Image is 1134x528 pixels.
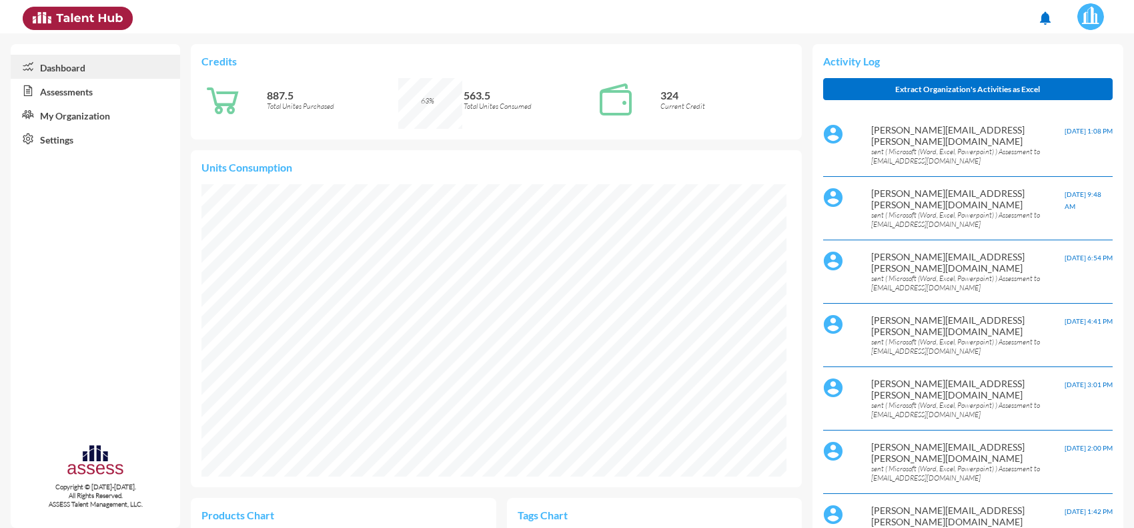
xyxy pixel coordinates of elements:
p: sent ( Microsoft (Word, Excel, Powerpoint) ) Assessment to [EMAIL_ADDRESS][DOMAIN_NAME] [871,401,1064,419]
a: My Organization [11,103,180,127]
p: [PERSON_NAME][EMAIL_ADDRESS][PERSON_NAME][DOMAIN_NAME] [871,251,1064,274]
span: [DATE] 1:42 PM [1065,507,1113,515]
span: [DATE] 4:41 PM [1065,317,1113,325]
mat-icon: notifications [1037,10,1053,26]
p: 324 [660,89,791,101]
p: sent ( Microsoft (Word, Excel, Powerpoint) ) Assessment to [EMAIL_ADDRESS][DOMAIN_NAME] [871,274,1064,292]
p: [PERSON_NAME][EMAIL_ADDRESS][PERSON_NAME][DOMAIN_NAME] [871,505,1064,527]
img: default%20profile%20image.svg [823,378,843,398]
img: default%20profile%20image.svg [823,251,843,271]
img: default%20profile%20image.svg [823,505,843,525]
p: Units Consumption [201,161,791,174]
p: [PERSON_NAME][EMAIL_ADDRESS][PERSON_NAME][DOMAIN_NAME] [871,314,1064,337]
img: default%20profile%20image.svg [823,124,843,144]
p: Total Unites Purchased [267,101,398,111]
span: [DATE] 6:54 PM [1065,254,1113,262]
p: [PERSON_NAME][EMAIL_ADDRESS][PERSON_NAME][DOMAIN_NAME] [871,188,1064,210]
img: default%20profile%20image.svg [823,441,843,461]
img: assesscompany-logo.png [66,443,125,480]
button: Extract Organization's Activities as Excel [823,78,1113,100]
p: sent ( Microsoft (Word, Excel, Powerpoint) ) Assessment to [EMAIL_ADDRESS][DOMAIN_NAME] [871,210,1064,229]
span: [DATE] 1:08 PM [1065,127,1113,135]
p: sent ( Microsoft (Word, Excel, Powerpoint) ) Assessment to [EMAIL_ADDRESS][DOMAIN_NAME] [871,147,1064,166]
p: sent ( Microsoft (Word, Excel, Powerpoint) ) Assessment to [EMAIL_ADDRESS][DOMAIN_NAME] [871,337,1064,356]
p: [PERSON_NAME][EMAIL_ADDRESS][PERSON_NAME][DOMAIN_NAME] [871,441,1064,464]
p: Current Credit [660,101,791,111]
a: Assessments [11,79,180,103]
span: [DATE] 3:01 PM [1065,380,1113,388]
p: [PERSON_NAME][EMAIL_ADDRESS][PERSON_NAME][DOMAIN_NAME] [871,378,1064,401]
p: Credits [201,55,791,67]
img: default%20profile%20image.svg [823,314,843,334]
img: default%20profile%20image.svg [823,188,843,208]
span: 63% [421,96,434,105]
p: Activity Log [823,55,1113,67]
p: Tags Chart [518,509,654,521]
a: Settings [11,127,180,151]
span: [DATE] 2:00 PM [1065,444,1113,452]
p: 887.5 [267,89,398,101]
p: 563.5 [464,89,594,101]
p: sent ( Microsoft (Word, Excel, Powerpoint) ) Assessment to [EMAIL_ADDRESS][DOMAIN_NAME] [871,464,1064,483]
p: Total Unites Consumed [464,101,594,111]
span: [DATE] 9:48 AM [1065,190,1101,210]
p: [PERSON_NAME][EMAIL_ADDRESS][PERSON_NAME][DOMAIN_NAME] [871,124,1064,147]
p: Copyright © [DATE]-[DATE]. All Rights Reserved. ASSESS Talent Management, LLC. [11,483,180,509]
a: Dashboard [11,55,180,79]
p: Products Chart [201,509,344,521]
